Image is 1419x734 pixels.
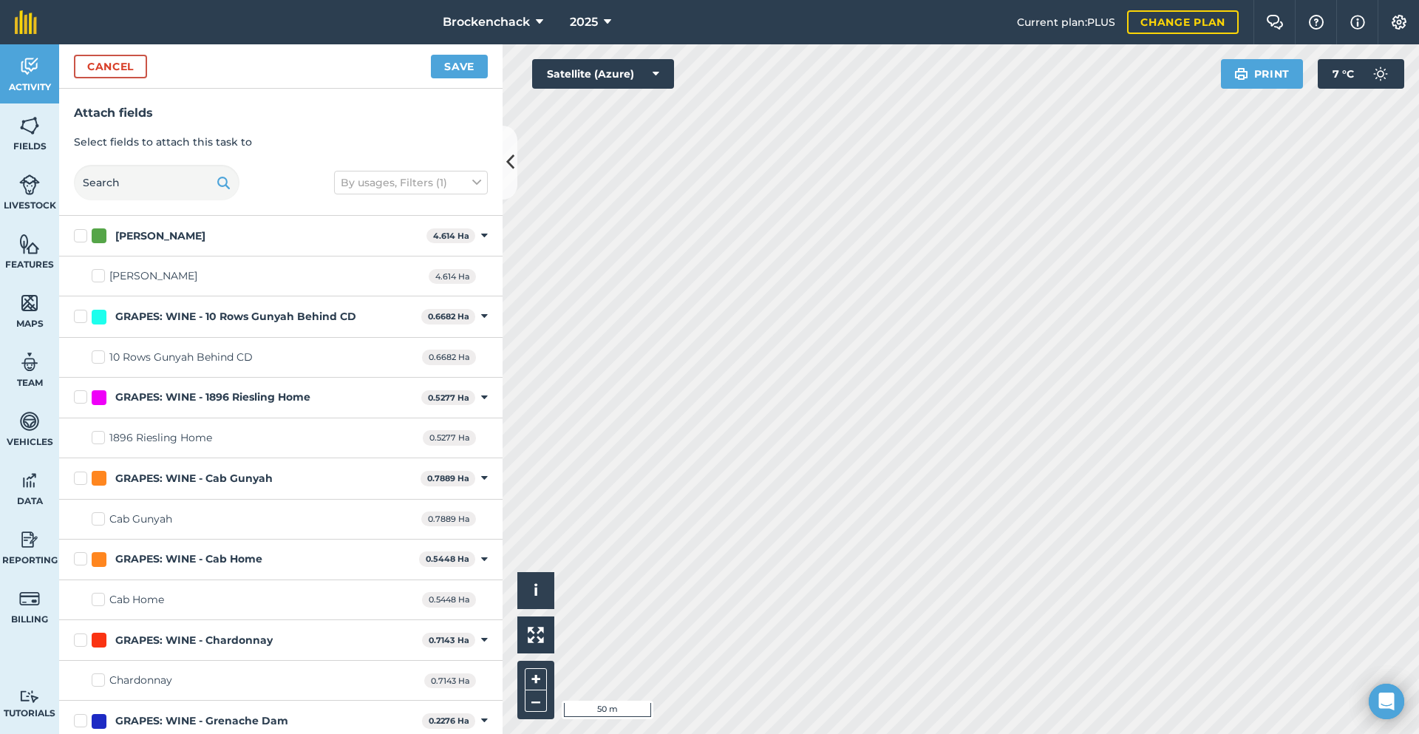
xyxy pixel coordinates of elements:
button: Save [431,55,488,78]
button: – [525,690,547,712]
img: svg+xml;base64,PD94bWwgdmVyc2lvbj0iMS4wIiBlbmNvZGluZz0idXRmLTgiPz4KPCEtLSBHZW5lcmF0b3I6IEFkb2JlIE... [19,469,40,492]
img: svg+xml;base64,PD94bWwgdmVyc2lvbj0iMS4wIiBlbmNvZGluZz0idXRmLTgiPz4KPCEtLSBHZW5lcmF0b3I6IEFkb2JlIE... [19,529,40,551]
img: svg+xml;base64,PD94bWwgdmVyc2lvbj0iMS4wIiBlbmNvZGluZz0idXRmLTgiPz4KPCEtLSBHZW5lcmF0b3I6IEFkb2JlIE... [19,410,40,432]
img: Four arrows, one pointing top left, one top right, one bottom right and the last bottom left [528,627,544,643]
button: Satellite (Azure) [532,59,674,89]
strong: 0.7143 Ha [429,635,469,645]
img: svg+xml;base64,PHN2ZyB4bWxucz0iaHR0cDovL3d3dy53My5vcmcvMjAwMC9zdmciIHdpZHRoPSI1NiIgaGVpZ2h0PSI2MC... [19,233,40,255]
h3: Attach fields [74,103,488,123]
img: Two speech bubbles overlapping with the left bubble in the forefront [1266,15,1284,30]
span: 0.5277 Ha [423,430,476,446]
img: svg+xml;base64,PD94bWwgdmVyc2lvbj0iMS4wIiBlbmNvZGluZz0idXRmLTgiPz4KPCEtLSBHZW5lcmF0b3I6IEFkb2JlIE... [19,690,40,704]
div: [PERSON_NAME] [109,268,197,284]
strong: 4.614 Ha [433,231,469,241]
div: GRAPES: WINE - 1896 Riesling Home [115,390,310,405]
button: Cancel [74,55,147,78]
div: GRAPES: WINE - Grenache Dam [115,713,288,729]
img: svg+xml;base64,PHN2ZyB4bWxucz0iaHR0cDovL3d3dy53My5vcmcvMjAwMC9zdmciIHdpZHRoPSI1NiIgaGVpZ2h0PSI2MC... [19,292,40,314]
img: svg+xml;base64,PD94bWwgdmVyc2lvbj0iMS4wIiBlbmNvZGluZz0idXRmLTgiPz4KPCEtLSBHZW5lcmF0b3I6IEFkb2JlIE... [19,174,40,196]
p: Select fields to attach this task to [74,134,488,150]
div: GRAPES: WINE - Cab Home [115,551,262,567]
span: Current plan : PLUS [1017,14,1115,30]
span: 0.5448 Ha [422,592,476,608]
input: Search [74,165,239,200]
img: svg+xml;base64,PD94bWwgdmVyc2lvbj0iMS4wIiBlbmNvZGluZz0idXRmLTgiPz4KPCEtLSBHZW5lcmF0b3I6IEFkb2JlIE... [19,588,40,610]
div: [PERSON_NAME] [115,228,205,244]
div: GRAPES: WINE - Cab Gunyah [115,471,273,486]
span: Brockenchack [443,13,530,31]
span: 0.7889 Ha [421,512,476,527]
img: A cog icon [1390,15,1408,30]
div: 10 Rows Gunyah Behind CD [109,350,253,365]
strong: 0.5448 Ha [426,554,469,564]
span: 0.7143 Ha [424,673,476,689]
button: By usages, Filters (1) [334,171,488,194]
strong: 0.5277 Ha [428,393,469,403]
img: fieldmargin Logo [15,10,37,34]
div: Chardonnay [109,673,172,688]
span: 0.6682 Ha [422,350,476,365]
img: svg+xml;base64,PHN2ZyB4bWxucz0iaHR0cDovL3d3dy53My5vcmcvMjAwMC9zdmciIHdpZHRoPSIxOSIgaGVpZ2h0PSIyNC... [1234,65,1248,83]
button: i [517,572,554,609]
img: svg+xml;base64,PD94bWwgdmVyc2lvbj0iMS4wIiBlbmNvZGluZz0idXRmLTgiPz4KPCEtLSBHZW5lcmF0b3I6IEFkb2JlIE... [19,351,40,373]
img: svg+xml;base64,PHN2ZyB4bWxucz0iaHR0cDovL3d3dy53My5vcmcvMjAwMC9zdmciIHdpZHRoPSIxOSIgaGVpZ2h0PSIyNC... [217,174,231,191]
strong: 0.7889 Ha [427,473,469,483]
div: GRAPES: WINE - Chardonnay [115,633,273,648]
button: + [525,668,547,690]
span: 4.614 Ha [429,269,476,285]
strong: 0.6682 Ha [428,311,469,322]
img: svg+xml;base64,PD94bWwgdmVyc2lvbj0iMS4wIiBlbmNvZGluZz0idXRmLTgiPz4KPCEtLSBHZW5lcmF0b3I6IEFkb2JlIE... [19,55,40,78]
div: Open Intercom Messenger [1369,684,1404,719]
button: Print [1221,59,1304,89]
img: svg+xml;base64,PD94bWwgdmVyc2lvbj0iMS4wIiBlbmNvZGluZz0idXRmLTgiPz4KPCEtLSBHZW5lcmF0b3I6IEFkb2JlIE... [1366,59,1395,89]
div: Cab Home [109,592,164,608]
div: 1896 Riesling Home [109,430,212,446]
strong: 0.2276 Ha [429,716,469,726]
a: Change plan [1127,10,1239,34]
button: 7 °C [1318,59,1404,89]
span: 2025 [570,13,598,31]
div: GRAPES: WINE - 10 Rows Gunyah Behind CD [115,309,356,324]
div: Cab Gunyah [109,512,172,527]
img: svg+xml;base64,PHN2ZyB4bWxucz0iaHR0cDovL3d3dy53My5vcmcvMjAwMC9zdmciIHdpZHRoPSI1NiIgaGVpZ2h0PSI2MC... [19,115,40,137]
span: i [534,581,538,599]
img: A question mark icon [1307,15,1325,30]
img: svg+xml;base64,PHN2ZyB4bWxucz0iaHR0cDovL3d3dy53My5vcmcvMjAwMC9zdmciIHdpZHRoPSIxNyIgaGVpZ2h0PSIxNy... [1350,13,1365,31]
span: 7 ° C [1333,59,1354,89]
